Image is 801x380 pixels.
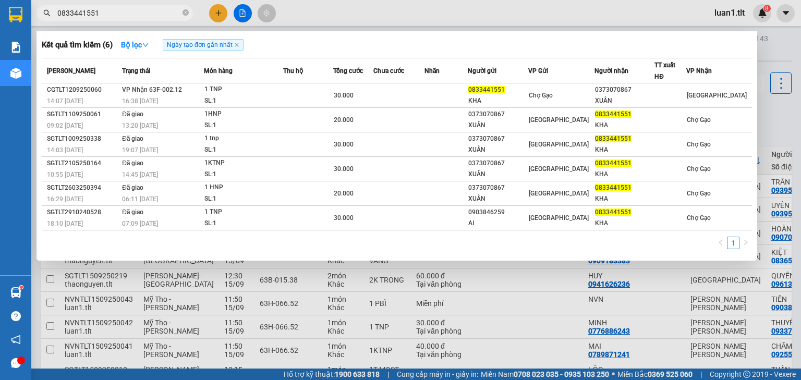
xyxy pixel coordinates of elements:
[595,169,654,180] div: KHA
[234,42,239,47] span: close
[47,220,83,227] span: 18:10 [DATE]
[727,237,739,249] a: 1
[529,116,589,124] span: [GEOGRAPHIC_DATA]
[204,182,283,193] div: 1 HNP
[10,42,21,53] img: solution-icon
[468,144,528,155] div: XUÂN
[47,97,83,105] span: 14:07 [DATE]
[9,7,22,22] img: logo-vxr
[122,146,158,154] span: 19:07 [DATE]
[468,109,528,120] div: 0373070867
[718,239,724,246] span: left
[529,92,553,99] span: Chợ Gạo
[686,67,712,75] span: VP Nhận
[468,207,528,218] div: 0903846259
[122,111,143,118] span: Đã giao
[595,120,654,131] div: KHA
[529,190,589,197] span: [GEOGRAPHIC_DATA]
[122,122,158,129] span: 13:20 [DATE]
[654,62,675,80] span: TT xuất HĐ
[595,184,632,191] span: 0833441551
[204,206,283,218] div: 1 TNP
[122,209,143,216] span: Đã giao
[47,182,119,193] div: SGTLT2603250394
[113,36,157,53] button: Bộ lọcdown
[687,165,711,173] span: Chợ Gạo
[743,239,749,246] span: right
[468,95,528,106] div: KHA
[122,171,158,178] span: 14:45 [DATE]
[468,169,528,180] div: XUÂN
[468,193,528,204] div: XUÂN
[11,335,21,345] span: notification
[529,165,589,173] span: [GEOGRAPHIC_DATA]
[529,141,589,148] span: [GEOGRAPHIC_DATA]
[595,95,654,106] div: XUÂN
[283,67,303,75] span: Thu hộ
[529,214,589,222] span: [GEOGRAPHIC_DATA]
[47,133,119,144] div: SGTLT1009250338
[468,120,528,131] div: XUÂN
[47,171,83,178] span: 10:55 [DATE]
[42,40,113,51] h3: Kết quả tìm kiếm ( 6 )
[468,86,505,93] span: 0833441551
[334,214,354,222] span: 30.000
[43,9,51,17] span: search
[122,220,158,227] span: 07:09 [DATE]
[57,7,180,19] input: Tìm tên, số ĐT hoặc mã đơn
[10,287,21,298] img: warehouse-icon
[47,122,83,129] span: 09:02 [DATE]
[47,67,95,75] span: [PERSON_NAME]
[47,195,83,203] span: 16:29 [DATE]
[687,92,747,99] span: [GEOGRAPHIC_DATA]
[468,67,496,75] span: Người gửi
[595,144,654,155] div: KHA
[204,108,283,120] div: 1HNP
[204,218,283,229] div: SL: 1
[595,218,654,229] div: KHA
[334,141,354,148] span: 30.000
[204,193,283,205] div: SL: 1
[47,158,119,169] div: SGTLT2105250164
[333,67,363,75] span: Tổng cước
[424,67,440,75] span: Nhãn
[122,135,143,142] span: Đã giao
[595,111,632,118] span: 0833441551
[121,41,149,49] strong: Bộ lọc
[468,158,528,169] div: 0373070867
[122,97,158,105] span: 16:38 [DATE]
[204,133,283,144] div: 1 tnp
[468,133,528,144] div: 0373070867
[595,135,632,142] span: 0833441551
[163,39,244,51] span: Ngày tạo đơn gần nhất
[10,68,21,79] img: warehouse-icon
[595,84,654,95] div: 0373070867
[204,67,233,75] span: Món hàng
[204,144,283,156] div: SL: 1
[11,358,21,368] span: message
[204,169,283,180] div: SL: 1
[122,86,182,93] span: VP Nhận 63F-002.12
[334,92,354,99] span: 30.000
[122,160,143,167] span: Đã giao
[122,184,143,191] span: Đã giao
[204,120,283,131] div: SL: 1
[122,195,158,203] span: 06:11 [DATE]
[714,237,727,249] li: Previous Page
[183,8,189,18] span: close-circle
[468,218,528,229] div: AI
[334,165,354,173] span: 30.000
[687,116,711,124] span: Chợ Gạo
[594,67,628,75] span: Người nhận
[595,209,632,216] span: 0833441551
[468,182,528,193] div: 0373070867
[714,237,727,249] button: left
[183,9,189,16] span: close-circle
[204,95,283,107] div: SL: 1
[47,207,119,218] div: SGTLT2910240528
[687,141,711,148] span: Chợ Gạo
[334,190,354,197] span: 20.000
[687,214,711,222] span: Chợ Gạo
[739,237,752,249] li: Next Page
